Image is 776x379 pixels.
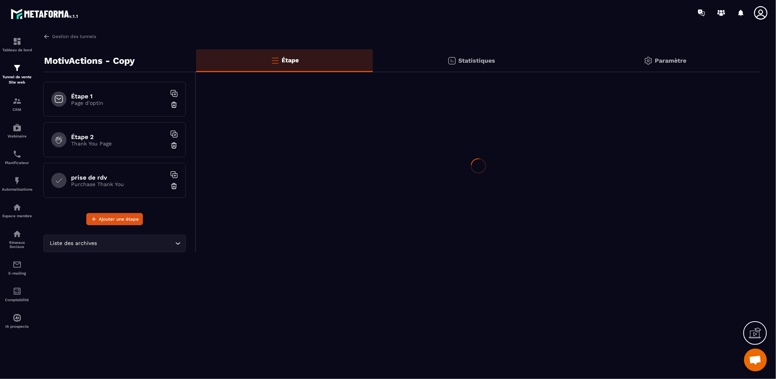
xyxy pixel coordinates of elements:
[170,142,178,149] img: trash
[2,91,32,117] a: formationformationCRM
[170,182,178,190] img: trash
[2,281,32,308] a: accountantaccountantComptabilité
[447,56,456,65] img: stats.20deebd0.svg
[2,197,32,224] a: automationsautomationsEspace membre
[2,107,32,112] p: CRM
[2,134,32,138] p: Webinaire
[13,260,22,269] img: email
[2,298,32,302] p: Comptabilité
[44,53,135,68] p: MotivActions - Copy
[13,63,22,73] img: formation
[644,56,653,65] img: setting-gr.5f69749f.svg
[99,239,173,248] input: Search for option
[71,100,166,106] p: Page d'optin
[11,7,79,21] img: logo
[2,171,32,197] a: automationsautomationsAutomatisations
[655,57,686,64] p: Paramètre
[13,96,22,106] img: formation
[71,93,166,100] h6: Étape 1
[71,133,166,141] h6: Étape 2
[13,287,22,296] img: accountant
[2,161,32,165] p: Planificateur
[2,224,32,254] a: social-networksocial-networkRéseaux Sociaux
[99,215,139,223] span: Ajouter une étape
[744,349,767,371] div: Ouvrir le chat
[71,141,166,147] p: Thank You Page
[2,271,32,275] p: E-mailing
[2,31,32,58] a: formationformationTableau de bord
[170,101,178,109] img: trash
[43,235,186,252] div: Search for option
[2,214,32,218] p: Espace membre
[86,213,143,225] button: Ajouter une étape
[282,57,299,64] p: Étape
[13,203,22,212] img: automations
[71,181,166,187] p: Purchase Thank You
[2,74,32,85] p: Tunnel de vente Site web
[48,239,99,248] span: Liste des archives
[2,254,32,281] a: emailemailE-mailing
[13,37,22,46] img: formation
[458,57,495,64] p: Statistiques
[43,33,96,40] a: Gestion des tunnels
[43,33,50,40] img: arrow
[2,58,32,91] a: formationformationTunnel de vente Site web
[13,123,22,132] img: automations
[2,48,32,52] p: Tableau de bord
[71,174,166,181] h6: prise de rdv
[13,229,22,238] img: social-network
[13,150,22,159] img: scheduler
[13,313,22,322] img: automations
[2,324,32,328] p: IA prospects
[2,144,32,171] a: schedulerschedulerPlanificateur
[13,176,22,185] img: automations
[2,240,32,249] p: Réseaux Sociaux
[271,56,280,65] img: bars-o.4a397970.svg
[2,117,32,144] a: automationsautomationsWebinaire
[2,187,32,191] p: Automatisations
